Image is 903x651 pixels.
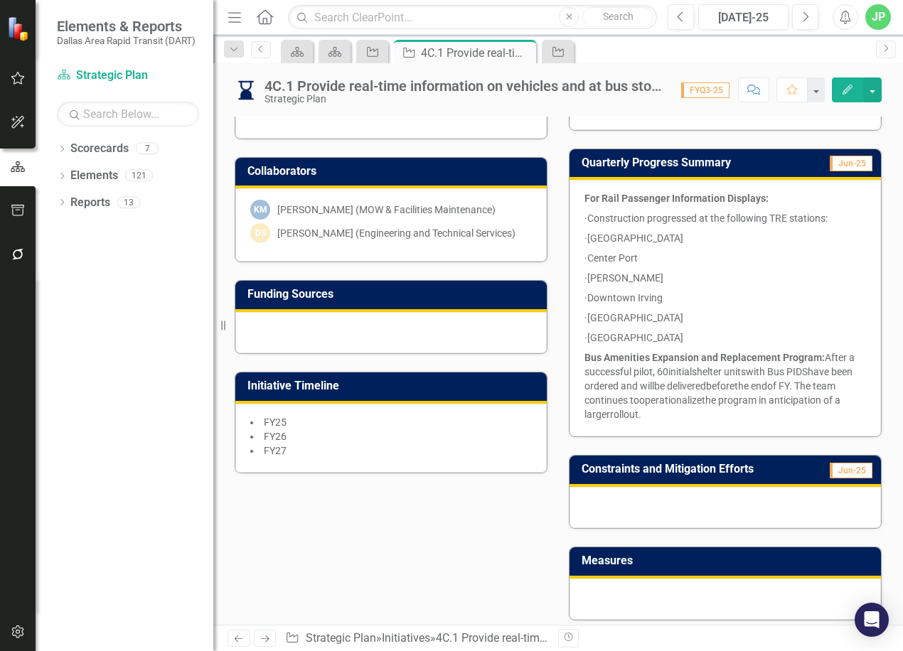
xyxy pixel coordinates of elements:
div: 121 [125,170,153,182]
a: Strategic Plan [306,631,376,645]
p: · [GEOGRAPHIC_DATA] [584,328,866,348]
span: of FY. [767,380,792,392]
strong: Bus Amenities Expansion and Replacement Program: [584,352,825,363]
div: 4C.1 Provide real-time information on vehicles and at bus stops, transit facilities, and rail sta... [421,44,533,62]
span: operationalize [639,394,702,406]
div: KM [250,200,270,220]
h3: Collaborators [247,165,540,178]
span: Jun-25 [830,156,872,171]
span: the program in anticipation of [702,394,833,406]
div: 13 [117,196,140,208]
div: 7 [136,143,159,155]
a: Initiatives [382,631,430,645]
span: Elements & Reports [57,18,196,35]
span: FYQ3-25 [681,82,730,98]
p: · Downtown Irving [584,288,866,308]
h3: Constraints and Mitigation Efforts [582,463,814,475]
div: DS [250,223,270,243]
div: [PERSON_NAME] (MOW & Facilities Maintenance) [277,203,496,217]
img: ClearPoint Strategy [7,16,32,41]
a: Elements [70,168,118,184]
p: · [GEOGRAPHIC_DATA] [584,308,866,328]
div: 4C.1 Provide real-time information on vehicles and at bus stops, transit facilities, and rail sta... [265,78,667,94]
input: Search ClearPoint... [288,5,657,30]
span: FY26 [264,431,287,442]
span: Jun-25 [830,463,872,478]
h3: Measures [582,554,874,567]
span: before [706,380,734,392]
p: · Construction progressed at the following TRE stations: [584,208,866,228]
span: be delivered [654,380,706,392]
span: FY27 [264,445,287,456]
button: JP [865,4,891,30]
span: initial [668,366,692,377]
span: FY25 [264,416,287,428]
h3: Quarterly Progress Summary [582,156,807,169]
div: Strategic Plan [265,94,667,104]
p: · [GEOGRAPHIC_DATA] [584,228,866,248]
button: [DATE]-25 [698,4,789,30]
small: Dallas Area Rapid Transit (DART) [57,35,196,46]
span: shelter units [692,366,746,377]
a: Scorecards [70,141,129,157]
p: · Center Port [584,248,866,268]
div: [DATE]-25 [703,9,784,26]
div: [PERSON_NAME] (Engineering and Technical Services) [277,226,515,240]
h3: Funding Sources [247,288,540,301]
span: Search [603,11,634,22]
a: Strategic Plan [57,68,199,84]
h3: Initiative Timeline [247,380,540,392]
span: rollout. [610,409,641,420]
a: Reports [70,195,110,211]
img: In Progress [235,79,257,102]
div: » » [285,630,547,647]
span: the end [734,380,767,392]
span: with Bus PIDS [746,366,808,377]
div: Open Intercom Messenger [855,603,889,637]
button: Search [582,7,653,27]
input: Search Below... [57,102,199,127]
strong: For Rail Passenger Information Displays: [584,193,769,204]
p: · [PERSON_NAME] [584,268,866,288]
